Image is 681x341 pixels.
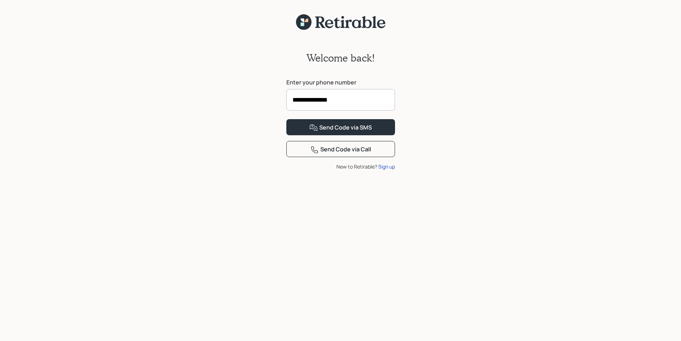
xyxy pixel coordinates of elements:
div: Sign up [378,163,395,170]
label: Enter your phone number [286,78,395,86]
div: New to Retirable? [286,163,395,170]
button: Send Code via SMS [286,119,395,135]
button: Send Code via Call [286,141,395,157]
div: Send Code via Call [310,145,371,154]
div: Send Code via SMS [309,123,372,132]
h2: Welcome back! [306,52,375,64]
